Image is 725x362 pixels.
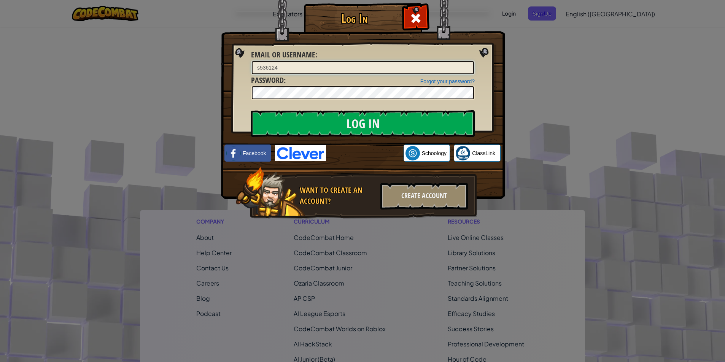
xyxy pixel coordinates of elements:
img: facebook_small.png [226,146,241,160]
img: clever-logo-blue.png [275,145,326,161]
span: Schoology [422,149,447,157]
span: Password [251,75,284,85]
input: Log In [251,110,475,137]
img: schoology.png [405,146,420,160]
label: : [251,75,286,86]
span: Facebook [243,149,266,157]
label: : [251,49,317,60]
iframe: Sign in with Google Button [326,145,404,162]
span: Email or Username [251,49,315,60]
img: classlink-logo-small.png [456,146,470,160]
span: ClassLink [472,149,495,157]
h1: Log In [306,12,403,25]
div: Want to create an account? [300,185,376,206]
a: Forgot your password? [420,78,475,84]
div: Create Account [380,183,468,210]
